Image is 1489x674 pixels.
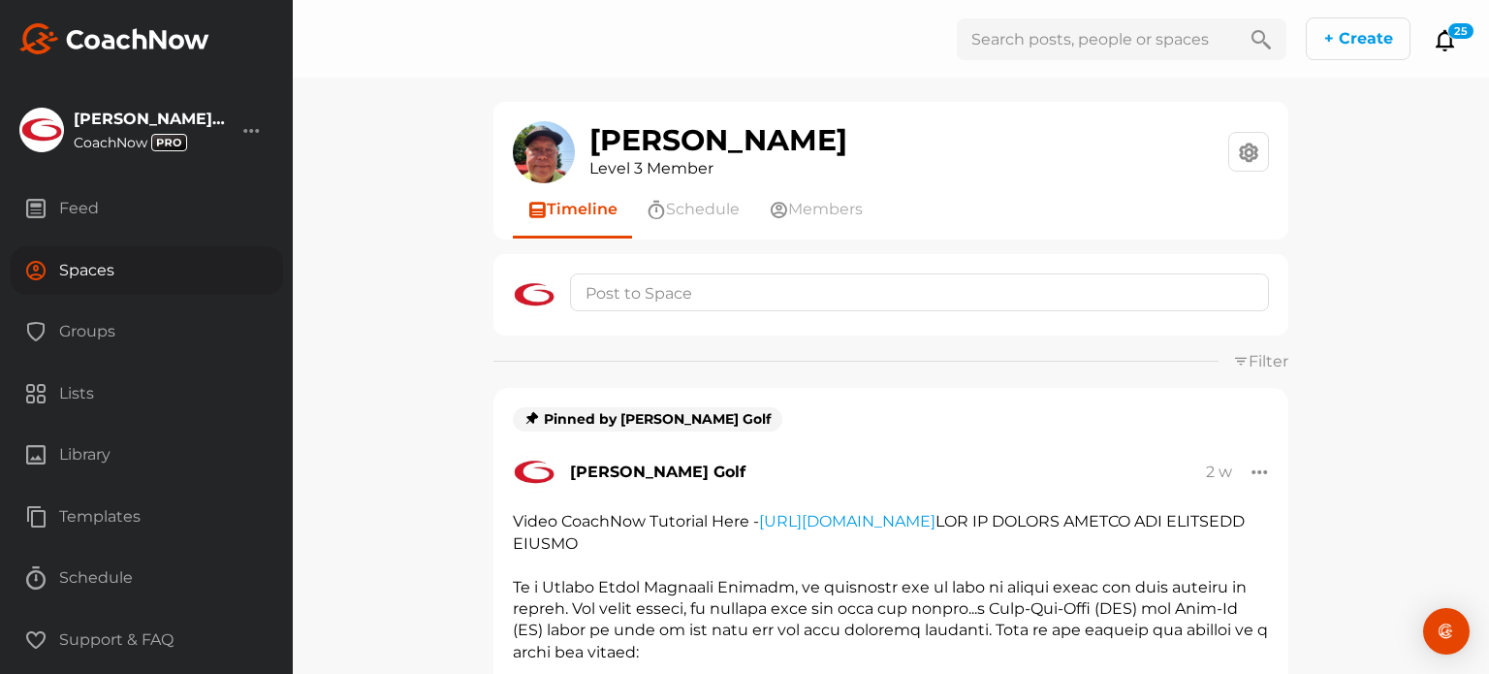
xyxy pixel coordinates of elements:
[11,616,283,664] div: Support & FAQ
[1434,28,1457,52] button: 25
[151,134,187,151] img: svg+xml;base64,PHN2ZyB3aWR0aD0iMzciIGhlaWdodD0iMTgiIHZpZXdCb3g9IjAgMCAzNyAxOCIgZmlsbD0ibm9uZSIgeG...
[513,273,555,316] img: square_0aee7b555779b671652530bccc5f12b4.jpg
[1423,608,1470,655] div: Open Intercom Messenger
[589,157,847,180] div: Level 3 Member
[10,493,283,555] a: Templates
[957,18,1236,60] input: Search posts, people or spaces
[1447,22,1474,40] div: 25
[589,124,847,157] h1: [PERSON_NAME]
[10,431,283,493] a: Library
[10,184,283,246] a: Feed
[74,112,229,127] div: [PERSON_NAME] Golf
[524,411,771,428] span: Pinned by [PERSON_NAME] Golf
[1306,17,1410,60] button: + Create
[19,23,209,54] img: svg+xml;base64,PHN2ZyB3aWR0aD0iMTk2IiBoZWlnaHQ9IjMyIiB2aWV3Qm94PSIwIDAgMTk2IDMyIiBmaWxsPSJub25lIi...
[74,134,229,151] div: CoachNow
[513,183,632,236] a: Timeline
[10,307,283,369] a: Groups
[11,184,283,233] div: Feed
[10,554,283,616] a: Schedule
[11,369,283,418] div: Lists
[547,198,618,221] span: Timeline
[632,183,754,236] a: Schedule
[20,109,63,151] img: square_0aee7b555779b671652530bccc5f12b4.jpg
[1206,463,1232,482] div: 2 w
[524,410,540,426] img: svg+xml;base64,PHN2ZyB3aWR0aD0iMTYiIGhlaWdodD0iMTYiIHZpZXdCb3g9IjAgMCAxNiAxNiIgZmlsbD0ibm9uZSIgeG...
[11,493,283,541] div: Templates
[11,246,283,295] div: Spaces
[513,451,555,494] img: square_0aee7b555779b671652530bccc5f12b4.jpg
[666,198,740,221] span: Schedule
[10,369,283,432] a: Lists
[513,121,575,183] img: square_2280794cc2d22b99ddf2bd172a15df68.jpg
[788,198,863,221] span: Members
[759,512,935,530] a: [URL][DOMAIN_NAME]
[754,183,877,236] a: Members
[1233,352,1288,370] a: Filter
[11,431,283,479] div: Library
[570,461,745,484] div: [PERSON_NAME] Golf
[10,246,283,308] a: Spaces
[11,554,283,602] div: Schedule
[11,307,283,356] div: Groups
